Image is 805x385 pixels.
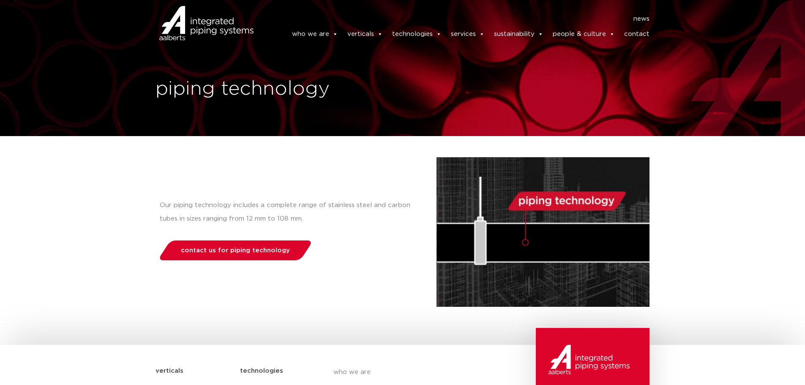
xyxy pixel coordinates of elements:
a: services [451,26,485,43]
a: sustainability [494,26,543,43]
span: contact us for piping technology [181,247,290,254]
a: contact us for piping technology [157,240,313,260]
p: Our piping technology includes a complete range of stainless steel and carbon tubes in sizes rang... [160,199,420,226]
a: who we are [292,26,338,43]
h5: technologies [240,364,283,378]
a: people & culture [553,26,615,43]
a: contact [624,26,649,43]
a: technologies [392,26,442,43]
a: verticals [347,26,383,43]
a: who we are [333,360,488,385]
h5: verticals [156,364,183,378]
h1: piping technology [156,76,398,103]
nav: Menu [266,12,650,26]
a: news [633,12,649,26]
